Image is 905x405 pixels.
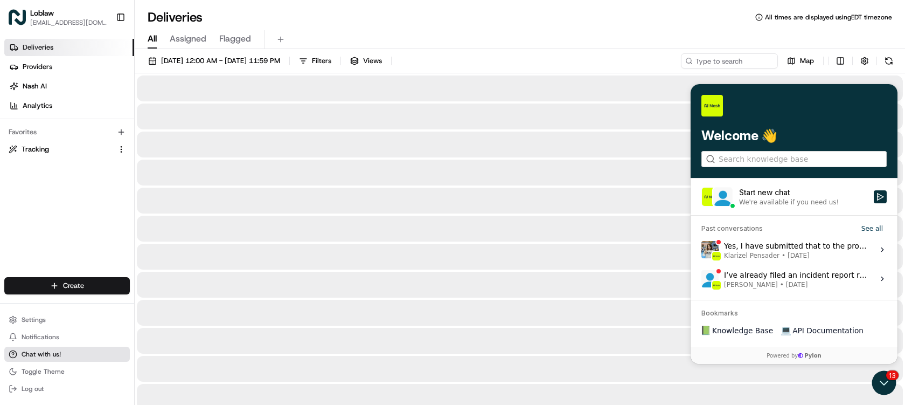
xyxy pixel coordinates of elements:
[9,9,26,26] img: Loblaw
[681,53,778,68] input: Type to search
[4,381,130,396] button: Log out
[4,141,130,158] button: Tracking
[9,145,113,154] a: Tracking
[294,53,336,68] button: Filters
[4,330,130,345] button: Notifications
[161,56,280,66] span: [DATE] 12:00 AM - [DATE] 11:59 PM
[4,4,112,30] button: LoblawLoblaw[EMAIL_ADDRESS][DOMAIN_NAME]
[148,32,157,45] span: All
[22,145,49,154] span: Tracking
[143,53,285,68] button: [DATE] 12:00 AM - [DATE] 11:59 PM
[22,367,65,376] span: Toggle Theme
[4,78,134,95] a: Nash AI
[23,81,47,91] span: Nash AI
[30,18,107,27] button: [EMAIL_ADDRESS][DOMAIN_NAME]
[4,312,130,327] button: Settings
[4,97,134,114] a: Analytics
[23,62,52,72] span: Providers
[691,84,897,364] iframe: Customer support window
[765,13,892,22] span: All times are displayed using EDT timezone
[312,56,331,66] span: Filters
[4,277,130,294] button: Create
[782,53,819,68] button: Map
[345,53,387,68] button: Views
[4,58,134,75] a: Providers
[30,8,54,18] button: Loblaw
[22,350,61,359] span: Chat with us!
[63,281,84,291] span: Create
[871,369,900,399] iframe: Open customer support
[4,123,130,141] div: Favorites
[219,32,251,45] span: Flagged
[148,9,203,26] h1: Deliveries
[170,32,206,45] span: Assigned
[4,39,134,56] a: Deliveries
[23,43,53,52] span: Deliveries
[363,56,382,66] span: Views
[23,101,52,111] span: Analytics
[4,364,130,379] button: Toggle Theme
[881,53,896,68] button: Refresh
[22,315,46,324] span: Settings
[4,347,130,362] button: Chat with us!
[800,56,814,66] span: Map
[22,385,44,393] span: Log out
[22,333,59,341] span: Notifications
